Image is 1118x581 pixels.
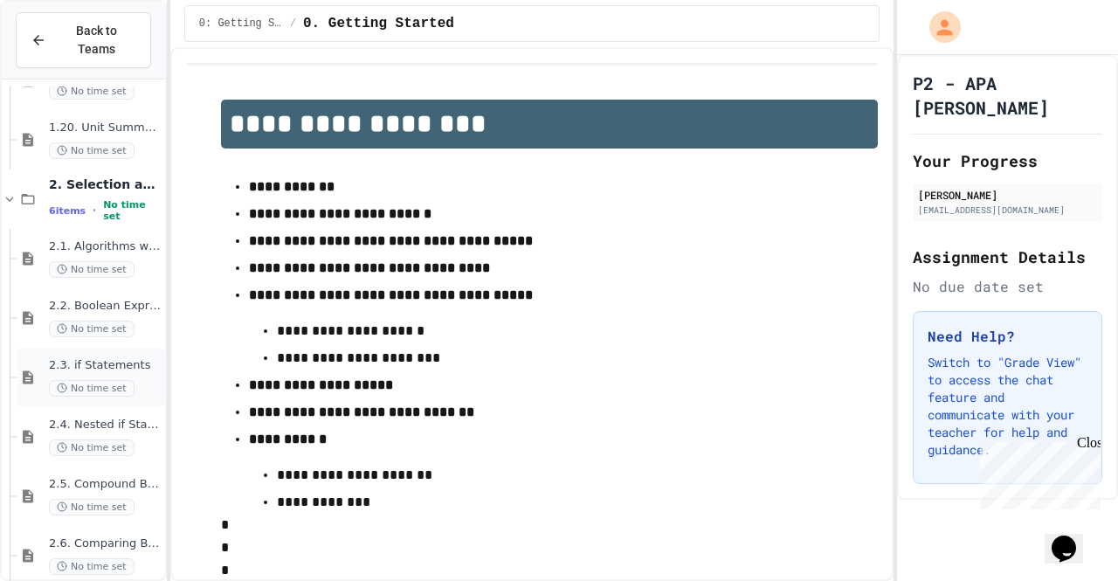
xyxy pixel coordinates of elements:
span: No time set [103,199,162,222]
h2: Assignment Details [913,245,1102,269]
span: No time set [49,499,135,515]
span: No time set [49,558,135,575]
span: 2.6. Comparing Boolean Expressions ([PERSON_NAME] Laws) [49,536,162,551]
span: 0. Getting Started [303,13,454,34]
span: No time set [49,439,135,456]
span: 2.3. if Statements [49,358,162,373]
div: Chat with us now!Close [7,7,121,111]
h2: Your Progress [913,149,1102,173]
span: 6 items [49,205,86,217]
button: Back to Teams [16,12,151,68]
div: [PERSON_NAME] [918,187,1097,203]
span: No time set [49,321,135,337]
span: 1.20. Unit Summary 1b (1.7-1.15) [49,121,162,135]
span: 2.1. Algorithms with Selection and Repetition [49,239,162,254]
div: [EMAIL_ADDRESS][DOMAIN_NAME] [918,204,1097,217]
iframe: chat widget [1045,511,1101,564]
div: No due date set [913,276,1102,297]
span: No time set [49,261,135,278]
iframe: chat widget [973,435,1101,509]
span: Back to Teams [57,22,136,59]
span: 2.5. Compound Boolean Expressions [49,477,162,492]
span: No time set [49,380,135,397]
h3: Need Help? [928,326,1087,347]
p: Switch to "Grade View" to access the chat feature and communicate with your teacher for help and ... [928,354,1087,459]
span: No time set [49,142,135,159]
span: 2. Selection and Iteration [49,176,162,192]
span: 2.4. Nested if Statements [49,418,162,432]
span: • [93,204,96,218]
div: My Account [911,7,965,47]
h1: P2 - APA [PERSON_NAME] [913,71,1102,120]
span: 2.2. Boolean Expressions [49,299,162,314]
span: / [290,17,296,31]
span: 0: Getting Started [199,17,283,31]
span: No time set [49,83,135,100]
